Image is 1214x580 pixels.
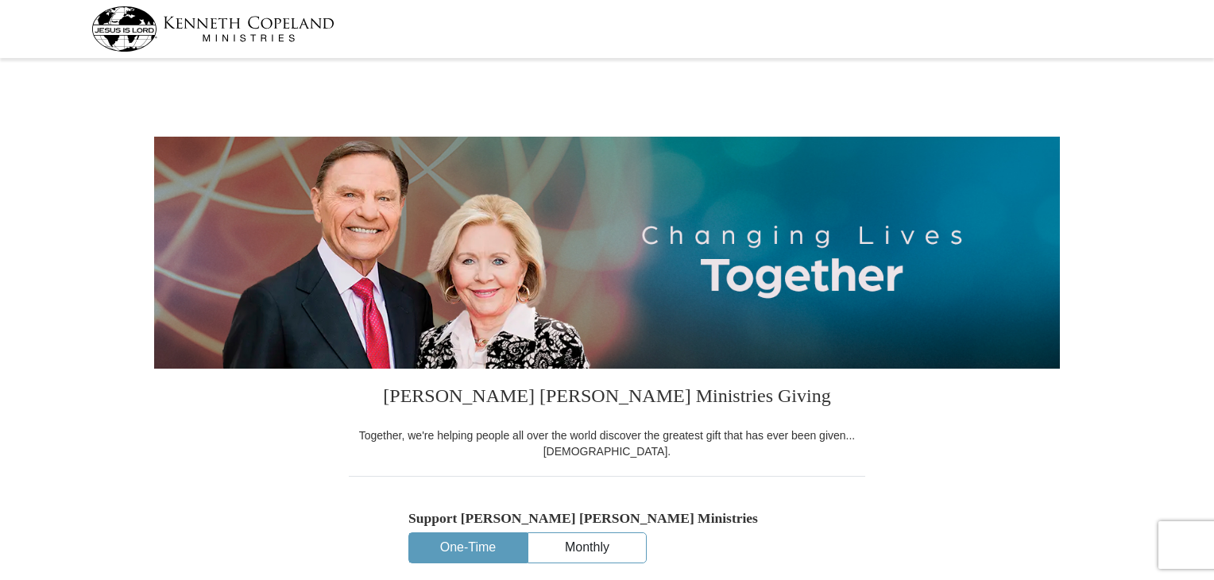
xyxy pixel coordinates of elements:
div: Together, we're helping people all over the world discover the greatest gift that has ever been g... [349,427,865,459]
img: kcm-header-logo.svg [91,6,334,52]
h3: [PERSON_NAME] [PERSON_NAME] Ministries Giving [349,369,865,427]
button: Monthly [528,533,646,563]
button: One-Time [409,533,527,563]
h5: Support [PERSON_NAME] [PERSON_NAME] Ministries [408,510,806,527]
